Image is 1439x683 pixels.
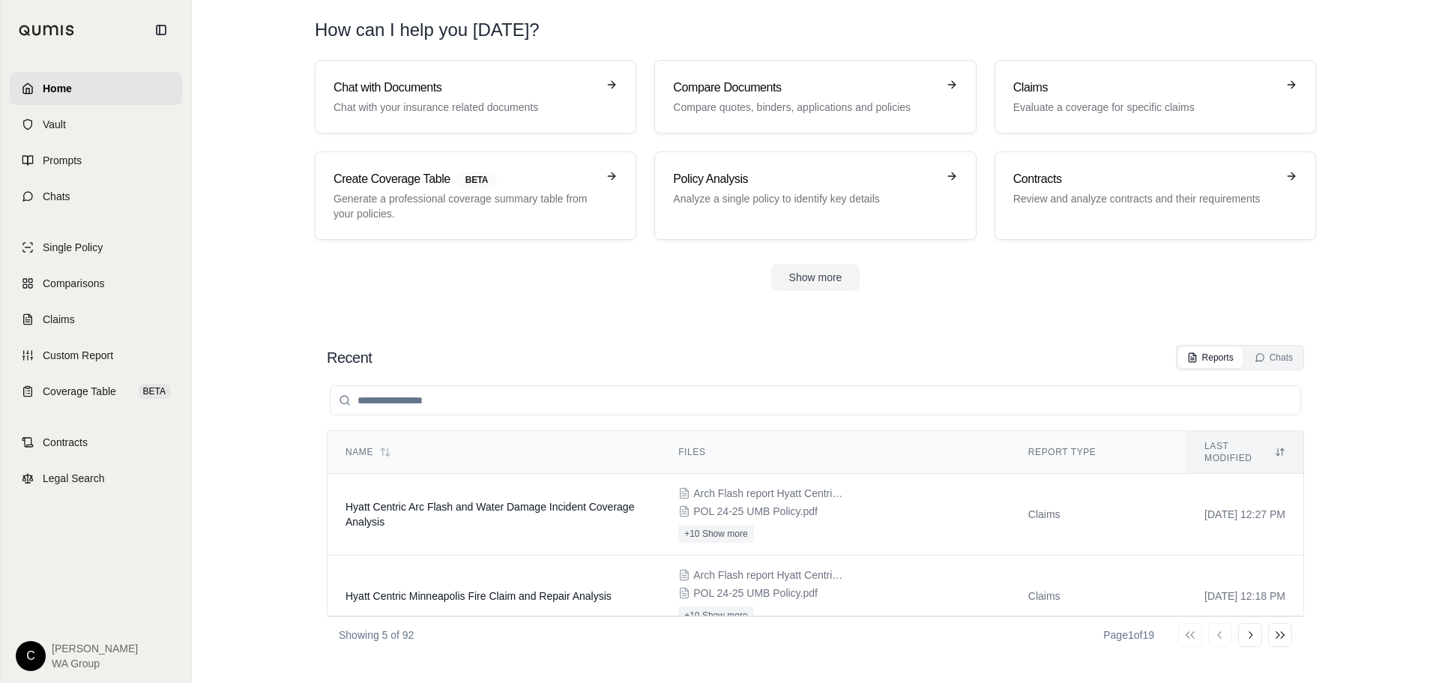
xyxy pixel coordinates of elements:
p: Compare quotes, binders, applications and policies [673,100,936,115]
a: Coverage TableBETA [10,375,182,408]
div: Page 1 of 19 [1103,628,1154,643]
h3: Create Coverage Table [334,170,597,188]
button: Show more [771,264,860,291]
p: Generate a professional coverage summary table from your policies. [334,191,597,221]
a: Contracts [10,426,182,459]
span: POL 24-25 UMB Policy.pdf [693,586,818,601]
span: Coverage Table [43,384,116,399]
span: Arch Flash report Hyatt Centric.docx [693,486,843,501]
span: Vault [43,117,66,132]
button: +10 Show more [678,525,753,543]
a: Custom Report [10,339,182,372]
span: Single Policy [43,240,103,255]
th: Files [660,431,1010,474]
h3: Policy Analysis [673,170,936,188]
span: WA Group [52,656,138,671]
a: Single Policy [10,231,182,264]
span: BETA [139,384,170,399]
p: Evaluate a coverage for specific claims [1013,100,1276,115]
img: Qumis Logo [19,25,75,36]
button: +10 Show more [678,607,753,625]
h3: Claims [1013,79,1276,97]
p: Analyze a single policy to identify key details [673,191,936,206]
div: Last modified [1204,440,1285,464]
a: ClaimsEvaluate a coverage for specific claims [995,60,1316,133]
td: Claims [1010,474,1186,556]
td: Claims [1010,556,1186,637]
span: POL 24-25 UMB Policy.pdf [693,504,818,519]
div: Name [346,446,642,458]
div: Chats [1255,352,1293,364]
a: Compare DocumentsCompare quotes, binders, applications and policies [654,60,976,133]
button: Collapse sidebar [149,18,173,42]
span: [PERSON_NAME] [52,641,138,656]
h3: Compare Documents [673,79,936,97]
div: Reports [1187,352,1234,364]
a: Policy AnalysisAnalyze a single policy to identify key details [654,151,976,240]
h3: Contracts [1013,170,1276,188]
a: Prompts [10,144,182,177]
h3: Chat with Documents [334,79,597,97]
button: Chats [1246,347,1302,368]
span: Chats [43,189,70,204]
span: Home [43,81,72,96]
p: Showing 5 of 92 [339,628,414,643]
span: Legal Search [43,471,105,486]
a: Legal Search [10,462,182,495]
td: [DATE] 12:27 PM [1186,474,1303,556]
span: Contracts [43,435,88,450]
h2: Recent [327,347,372,368]
a: Home [10,72,182,105]
a: Claims [10,303,182,336]
span: Hyatt Centric Minneapolis Fire Claim and Repair Analysis [346,590,612,602]
span: Comparisons [43,276,104,291]
span: Claims [43,312,75,327]
button: Reports [1178,347,1243,368]
span: BETA [456,172,497,188]
span: Custom Report [43,348,113,363]
div: C [16,641,46,671]
h1: How can I help you [DATE]? [315,18,1316,42]
p: Chat with your insurance related documents [334,100,597,115]
a: Vault [10,108,182,141]
span: Prompts [43,153,82,168]
a: Chat with DocumentsChat with your insurance related documents [315,60,636,133]
span: Hyatt Centric Arc Flash and Water Damage Incident Coverage Analysis [346,501,634,528]
a: Chats [10,180,182,213]
td: [DATE] 12:18 PM [1186,556,1303,637]
a: Comparisons [10,267,182,300]
a: Create Coverage TableBETAGenerate a professional coverage summary table from your policies. [315,151,636,240]
a: ContractsReview and analyze contracts and their requirements [995,151,1316,240]
p: Review and analyze contracts and their requirements [1013,191,1276,206]
th: Report Type [1010,431,1186,474]
span: Arch Flash report Hyatt Centric.docx [693,568,843,583]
